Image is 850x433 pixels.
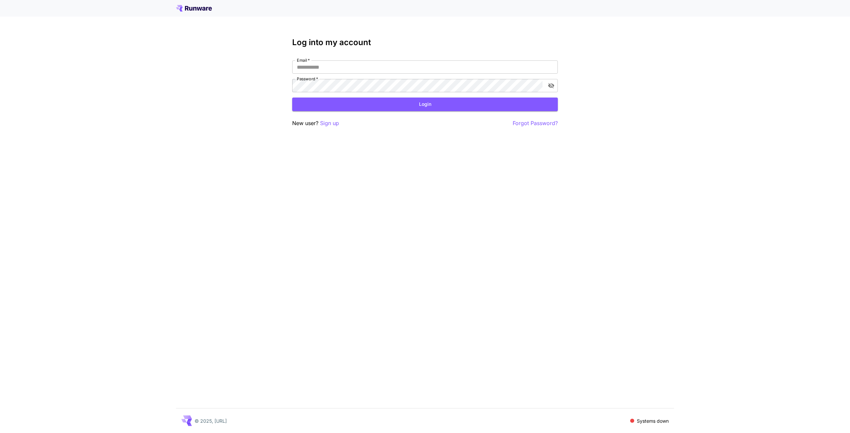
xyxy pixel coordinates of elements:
button: Login [292,98,558,111]
button: Forgot Password? [513,119,558,127]
p: © 2025, [URL] [195,417,227,424]
button: Sign up [320,119,339,127]
button: toggle password visibility [545,80,557,92]
h3: Log into my account [292,38,558,47]
p: Systems down [637,417,669,424]
p: New user? [292,119,339,127]
label: Password [297,76,318,82]
label: Email [297,57,310,63]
